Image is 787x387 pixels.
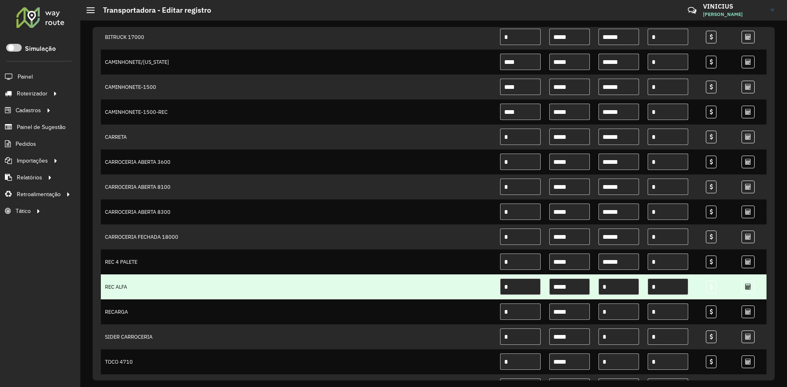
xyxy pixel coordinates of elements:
td: CARRETA [101,124,496,149]
span: Painel de Sugestão [17,123,66,131]
a: Contato Rápido [683,2,701,19]
td: CARROCERIA FECHADA 18000 [101,224,496,249]
td: CARROCERIA ABERTA 3600 [101,149,496,174]
h2: Transportadora - Editar registro [95,6,211,15]
td: REC 4 PALETE [101,249,496,274]
span: Pedidos [16,140,36,148]
td: BITRUCK 17000 [101,25,496,50]
td: REC ALFA [101,274,496,299]
span: Tático [16,207,31,215]
td: CAMINHONETE-1500-REC [101,100,496,124]
td: RECARGA [101,299,496,324]
span: Importações [17,156,48,165]
span: [PERSON_NAME] [703,11,764,18]
span: Painel [18,72,33,81]
td: CARROCERIA ABERTA 8100 [101,174,496,199]
span: Retroalimentação [17,190,61,199]
td: CAMINHONETE-1500 [101,75,496,100]
h3: VINICIUS [703,2,764,10]
label: Simulação [25,44,56,54]
td: CARROCERIA ABERTA 8300 [101,199,496,224]
td: CAMINHONETE/[US_STATE] [101,50,496,75]
span: Roteirizador [17,89,48,98]
td: SIDER CARROCERIA [101,324,496,349]
span: Relatórios [17,173,42,182]
span: Cadastros [16,106,41,115]
td: TOCO 4710 [101,349,496,374]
